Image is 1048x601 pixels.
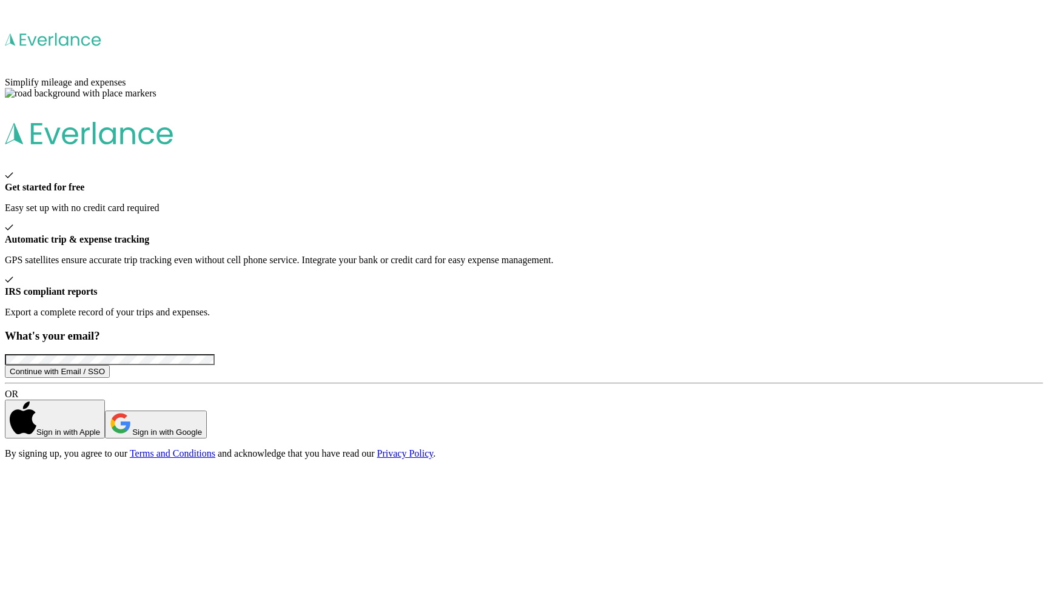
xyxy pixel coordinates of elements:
[5,389,18,399] span: OR
[5,182,84,192] strong: Get started for free
[5,365,110,378] button: Continue with Email / SSO
[377,448,434,458] a: Privacy Policy
[5,400,105,438] button: apple logoSign in with Apple
[5,329,1043,343] h3: What's your email?
[110,412,132,435] img: google logo
[130,448,215,458] a: Terms and Conditions
[5,255,1043,266] p: GPS satellites ensure accurate trip tracking even without cell phone service. Integrate your bank...
[980,533,1048,601] iframe: Everlance-gr Chat Button Frame
[5,203,1043,213] p: Easy set up with no credit card required
[5,307,1043,318] p: Export a complete record of your trips and expenses.
[5,77,1043,88] div: Simplify mileage and expenses
[5,286,98,297] strong: IRS compliant reports
[10,401,36,435] img: apple logo
[5,234,149,244] strong: Automatic trip & expense tracking
[105,411,207,438] button: google logoSign in with Google
[5,88,156,99] img: road background with place markers
[5,448,1043,459] p: By signing up, you agree to our and acknowledge that you have read our .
